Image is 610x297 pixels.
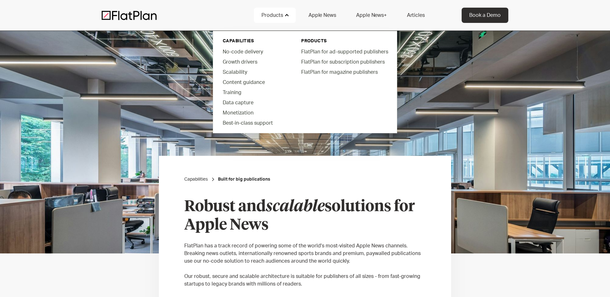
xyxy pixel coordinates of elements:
a: No-code delivery [218,46,290,57]
div: Book a Demo [469,11,501,19]
p: ‍ [184,288,426,295]
a: Content guidance [218,77,290,87]
p: FlatPlan has a track record of powering some of the world's most-visited Apple News channels. Bre... [184,242,426,265]
div: Products [254,8,296,23]
h2: Robust and solutions for Apple News [184,198,426,234]
a: Best-in-class support [218,118,290,128]
a: Scalability [218,67,290,77]
p: ‍ [184,234,426,242]
a: FlatPlan for magazine publishers [296,67,392,77]
a: Training [218,87,290,97]
div: PRODUCTS [301,38,387,44]
a: Apple News [301,8,343,23]
em: scalable [266,199,325,214]
a: FlatPlan for ad-supported publishers [296,46,392,57]
a: Data capture [218,97,290,107]
a: Articles [399,8,432,23]
p: Our robust, secure and scalable architecture is suitable for publishers of all sizes - from fast-... [184,273,426,288]
a: Capabilities [184,176,208,183]
a: Growth drivers [218,57,290,67]
a: FlatPlan for subscription publishers [296,57,392,67]
a: Built for big publications [218,176,270,183]
div: Products [261,11,283,19]
nav: Products [213,29,397,133]
p: ‍ [184,265,426,273]
a: Book a Demo [462,8,508,23]
div: capabilities [223,38,285,44]
a: Apple News+ [349,8,394,23]
a: Monetization [218,107,290,118]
